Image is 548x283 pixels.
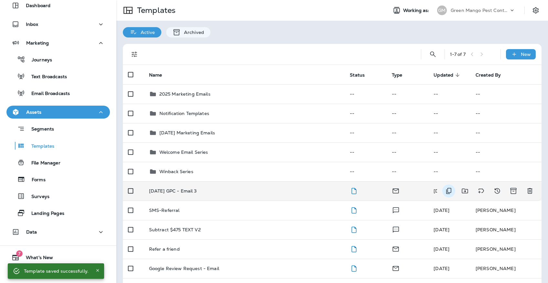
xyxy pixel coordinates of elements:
p: File Manager [25,160,60,166]
span: Text [392,226,400,232]
div: 1 - 7 of 7 [450,52,466,57]
button: Data [6,225,110,238]
p: Forms [25,177,46,183]
span: J-P Scoville [434,207,449,213]
button: Filters [128,48,141,61]
td: -- [345,162,387,181]
span: Status [350,72,373,78]
p: Surveys [25,194,49,200]
td: -- [428,123,470,142]
div: Template saved successfully. [24,265,89,277]
span: Email [392,265,400,271]
span: Email [392,246,400,251]
button: Support [6,267,110,279]
td: -- [387,162,429,181]
button: Move to folder [458,184,471,197]
p: Text Broadcasts [25,74,67,80]
p: Data [26,229,37,235]
button: Templates [6,139,110,152]
span: Status [350,72,365,78]
button: Add tags [475,184,488,197]
p: Archived [181,30,204,35]
button: View Changelog [491,184,504,197]
td: -- [428,104,470,123]
p: Notification Templates [159,111,209,116]
p: Assets [26,110,41,115]
p: Subtract $475 TEXT V2 [149,227,201,232]
button: Duplicate [442,184,455,197]
td: [PERSON_NAME] [470,220,542,239]
td: -- [470,142,542,162]
span: What's New [19,255,53,263]
button: Forms [6,173,110,186]
p: Welcome Email Series [159,150,208,155]
td: -- [470,104,542,123]
td: -- [387,104,429,123]
span: Name [149,72,171,78]
div: GM [437,5,447,15]
td: [PERSON_NAME] [470,239,542,259]
p: 2025 Marketing Emails [159,91,210,97]
p: New [521,52,531,57]
span: J-P Scoville [434,246,449,252]
button: Email Broadcasts [6,86,110,100]
span: Maddie Madonecsky [434,188,449,194]
button: File Manager [6,156,110,169]
td: -- [345,142,387,162]
td: -- [428,142,470,162]
span: Created By [476,72,501,78]
span: Email [392,187,400,193]
p: Journeys [25,57,52,63]
button: Close [94,267,102,274]
td: [PERSON_NAME] [470,201,542,220]
td: -- [470,84,542,104]
span: Working as: [403,8,431,13]
td: -- [345,104,387,123]
span: Text [392,207,400,213]
button: Text Broadcasts [6,69,110,83]
td: -- [470,162,542,181]
span: Type [392,72,403,78]
td: -- [428,162,470,181]
p: SMS-Referral [149,208,180,213]
p: Inbox [26,22,38,27]
p: Google Review Request - Email [149,266,219,271]
button: Assets [6,106,110,119]
span: Updated [434,72,462,78]
p: Email Broadcasts [25,91,70,97]
span: Created By [476,72,509,78]
button: Search Templates [426,48,439,61]
p: Segments [25,126,54,133]
button: Landing Pages [6,206,110,220]
p: Refer a friend [149,246,180,252]
button: Inbox [6,18,110,31]
p: Templates [25,143,54,150]
p: [DATE] GPC - Email 3 [149,188,197,194]
p: Templates [134,5,176,15]
span: Draft [350,207,358,213]
span: 7 [16,250,23,257]
span: Draft [350,187,358,193]
span: Draft [350,246,358,251]
p: [DATE] Marketing Emails [159,130,215,135]
button: Journeys [6,53,110,66]
button: Delete [523,184,536,197]
td: -- [387,142,429,162]
button: Settings [530,5,542,16]
td: [PERSON_NAME] [470,259,542,278]
span: Type [392,72,411,78]
span: Name [149,72,162,78]
td: -- [345,84,387,104]
p: Green Mango Pest Control [451,8,509,13]
span: Draft [350,226,358,232]
p: Active [137,30,155,35]
button: Surveys [6,189,110,203]
span: Draft [350,265,358,271]
td: -- [470,123,542,142]
button: Marketing [6,37,110,49]
p: Winback Series [159,169,193,174]
p: Marketing [26,40,49,46]
td: -- [387,123,429,142]
button: Segments [6,122,110,136]
span: J-P Scoville [434,227,449,233]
